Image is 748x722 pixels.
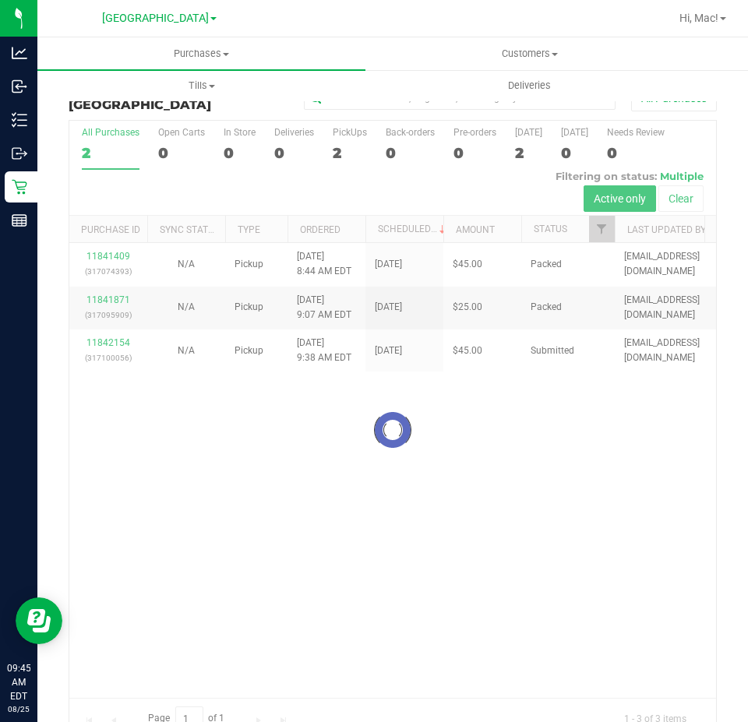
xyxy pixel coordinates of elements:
[12,112,27,128] inline-svg: Inventory
[37,69,365,102] a: Tills
[7,661,30,703] p: 09:45 AM EDT
[37,47,365,61] span: Purchases
[12,45,27,61] inline-svg: Analytics
[12,146,27,161] inline-svg: Outbound
[16,597,62,644] iframe: Resource center
[365,37,693,70] a: Customers
[679,12,718,24] span: Hi, Mac!
[365,69,693,102] a: Deliveries
[12,79,27,94] inline-svg: Inbound
[37,37,365,70] a: Purchases
[38,79,365,93] span: Tills
[12,213,27,228] inline-svg: Reports
[366,47,693,61] span: Customers
[12,179,27,195] inline-svg: Retail
[69,97,211,112] span: [GEOGRAPHIC_DATA]
[7,703,30,715] p: 08/25
[487,79,572,93] span: Deliveries
[102,12,209,25] span: [GEOGRAPHIC_DATA]
[69,84,284,111] h3: Purchase Summary:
